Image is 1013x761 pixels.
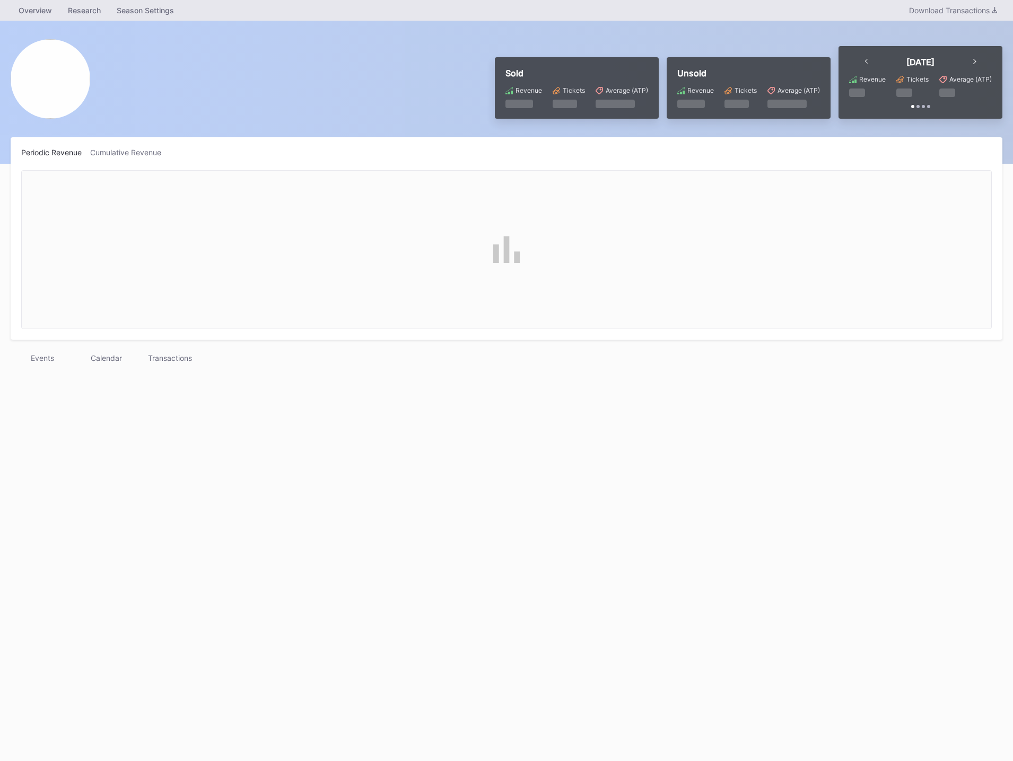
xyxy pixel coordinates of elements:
div: Unsold [677,68,820,78]
div: Transactions [138,350,202,366]
div: Tickets [906,75,929,83]
div: Tickets [563,86,585,94]
div: Revenue [859,75,886,83]
div: Average (ATP) [778,86,820,94]
button: Download Transactions [904,3,1002,17]
div: Revenue [516,86,542,94]
div: Periodic Revenue [21,148,90,157]
div: Cumulative Revenue [90,148,170,157]
div: Average (ATP) [949,75,992,83]
a: Season Settings [109,3,182,18]
a: Overview [11,3,60,18]
div: Revenue [687,86,714,94]
div: Sold [505,68,648,78]
div: Tickets [735,86,757,94]
div: Download Transactions [909,6,997,15]
div: Calendar [74,350,138,366]
div: Events [11,350,74,366]
div: Average (ATP) [606,86,648,94]
a: Research [60,3,109,18]
div: [DATE] [906,57,935,67]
